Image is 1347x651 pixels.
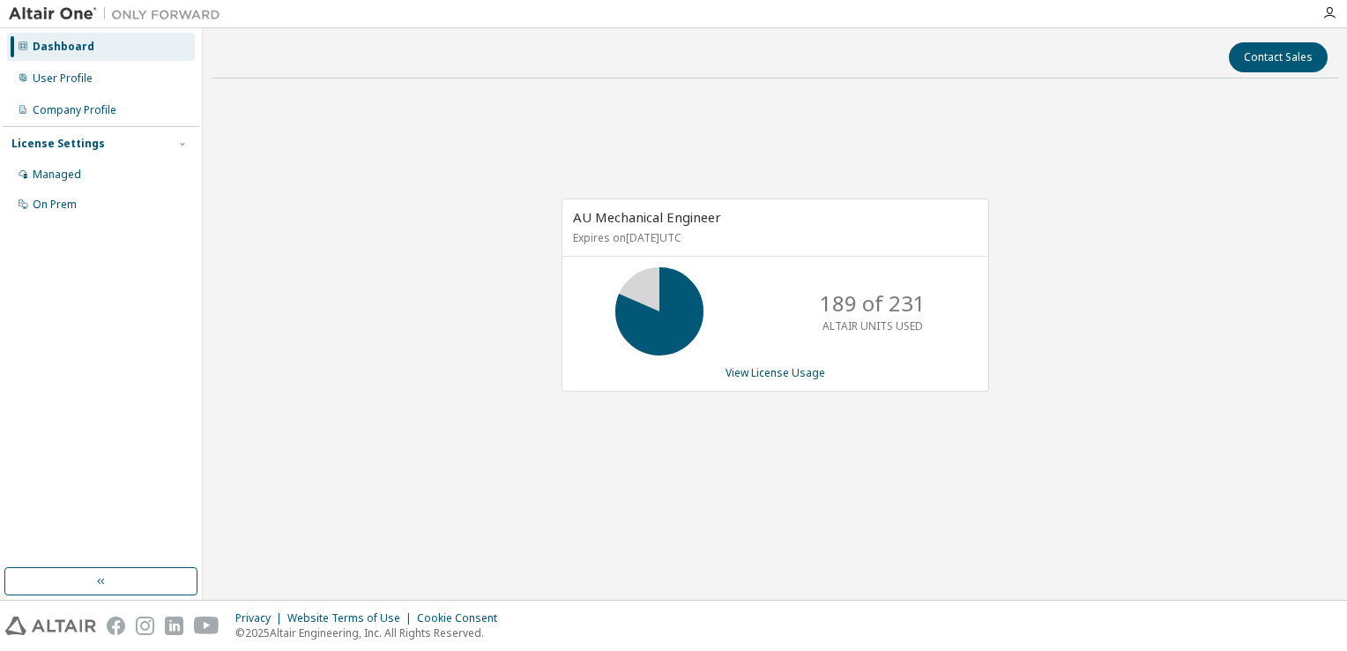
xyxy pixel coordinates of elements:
img: altair_logo.svg [5,617,96,635]
span: AU Mechanical Engineer [573,208,721,226]
div: Dashboard [33,40,94,54]
button: Contact Sales [1229,42,1328,72]
a: View License Usage [726,365,825,380]
img: youtube.svg [194,617,220,635]
img: Altair One [9,5,229,23]
div: Privacy [235,611,287,625]
p: ALTAIR UNITS USED [822,318,923,333]
div: Managed [33,168,81,182]
img: facebook.svg [107,617,125,635]
div: On Prem [33,198,77,212]
img: linkedin.svg [165,617,183,635]
div: Website Terms of Use [287,611,417,625]
p: © 2025 Altair Engineering, Inc. All Rights Reserved. [235,625,508,640]
div: License Settings [11,137,105,151]
div: Cookie Consent [417,611,508,625]
p: Expires on [DATE] UTC [573,230,973,245]
div: User Profile [33,71,93,86]
div: Company Profile [33,103,116,117]
p: 189 of 231 [820,288,926,318]
img: instagram.svg [136,617,154,635]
